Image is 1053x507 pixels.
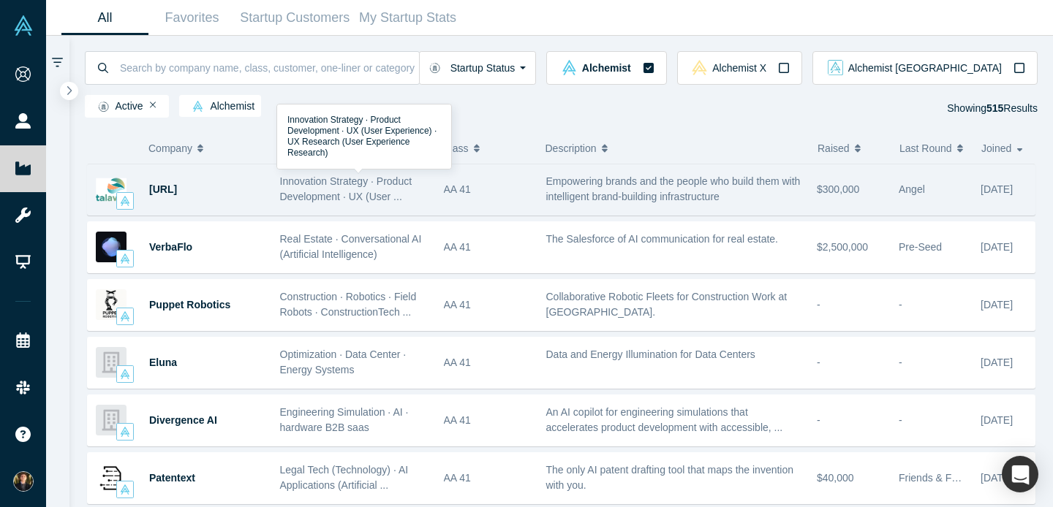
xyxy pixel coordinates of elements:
span: Legal Tech (Technology) · AI Applications (Artificial ... [280,464,409,491]
span: $300,000 [817,183,859,195]
span: Alchemist [582,63,631,73]
button: alchemist_aj Vault LogoAlchemist [GEOGRAPHIC_DATA] [812,51,1038,85]
span: Data and Energy Illumination for Data Centers [546,348,755,360]
span: Alchemist [186,101,254,113]
span: - [817,299,820,310]
strong: 515 [986,102,1003,114]
span: Active [91,101,143,113]
div: AA 41 [444,280,531,330]
a: Puppet Robotics [149,299,230,310]
img: Patentext's Logo [96,462,127,493]
img: Divergence AI's Logo [96,405,127,435]
img: Startup status [98,101,109,113]
img: alchemistx Vault Logo [692,60,707,75]
button: Last Round [899,133,966,164]
img: Startup status [429,62,440,74]
div: AA 41 [444,222,531,272]
span: [DATE] [981,183,1013,195]
a: Patentext [149,472,195,484]
img: Puppet Robotics's Logo [96,289,127,320]
img: alchemist Vault Logo [120,254,130,264]
button: Company [148,133,256,164]
img: alchemist Vault Logo [120,196,130,206]
img: alchemist Vault Logo [192,101,203,112]
button: alchemist Vault LogoAlchemist [546,51,666,85]
img: alchemist_aj Vault Logo [828,60,843,75]
img: Eluna's Logo [96,347,127,378]
span: Company [148,133,192,164]
a: Divergence AI [149,414,217,426]
button: alchemistx Vault LogoAlchemist X [677,51,802,85]
button: Remove Filter [150,100,156,110]
span: Innovation Strategy · Product Development · UX (User ... [280,175,412,202]
input: Search by company name, class, customer, one-liner or category [118,50,419,85]
span: Pre-Seed [899,241,942,253]
span: Last Round [899,133,952,164]
span: Raised [818,133,850,164]
button: Joined [981,133,1027,164]
div: AA 41 [444,453,531,503]
span: Construction · Robotics · Field Robots · ConstructionTech ... [280,291,417,318]
span: Alchemist X [712,63,766,73]
div: AA 41 [444,164,531,215]
span: - [899,299,902,310]
img: Talawa.ai's Logo [96,174,127,205]
img: alchemist Vault Logo [120,369,130,379]
img: alchemist Vault Logo [562,60,577,75]
span: Class [443,133,469,164]
span: $40,000 [817,472,854,484]
span: The only AI patent drafting tool that maps the invention with you. [546,464,794,491]
a: [URL] [149,183,177,195]
span: Angel [899,183,925,195]
button: Startup Status [419,51,537,85]
div: AA 41 [444,395,531,446]
span: Engineering Simulation · AI · hardware B2B saas [280,406,409,433]
span: Empowering brands and the people who build them with intelligent brand-building infrastructure [546,175,801,202]
span: Collaborative Robotic Fleets for Construction Work at [GEOGRAPHIC_DATA]. [546,291,788,318]
span: Joined [981,133,1011,164]
img: alchemist Vault Logo [120,484,130,495]
span: [DATE] [981,414,1013,426]
button: Class [443,133,523,164]
a: Startup Customers [235,1,355,35]
span: - [817,357,820,368]
span: [DATE] [981,241,1013,253]
span: [DATE] [981,472,1013,484]
span: $2,500,000 [817,241,868,253]
div: AA 41 [444,338,531,388]
img: VerbaFlo's Logo [96,232,127,262]
span: Categories [279,142,329,154]
a: VerbaFlo [149,241,192,253]
a: All [61,1,148,35]
img: alchemist Vault Logo [120,427,130,437]
a: Favorites [148,1,235,35]
span: [DATE] [981,299,1013,310]
span: [DATE] [981,357,1013,368]
img: Jamie Hedlund's Account [13,471,34,492]
span: - [817,414,820,426]
span: Real Estate · Conversational AI (Artificial Intelligence) [280,233,422,260]
span: The Salesforce of AI communication for real estate. [546,233,779,245]
span: Showing Results [947,102,1038,114]
a: My Startup Stats [355,1,461,35]
img: alchemist Vault Logo [120,311,130,321]
button: Raised [818,133,884,164]
span: - [899,357,902,368]
span: Description [546,133,597,164]
span: Friends & Family [899,472,975,484]
a: Eluna [149,357,177,368]
span: Alchemist [GEOGRAPHIC_DATA] [848,63,1002,73]
span: An AI copilot for engineering simulations that accelerates product development with accessible, ... [546,406,783,433]
img: Alchemist Vault Logo [13,15,34,36]
button: Description [546,133,803,164]
span: - [899,414,902,426]
span: Optimization · Data Center · Energy Systems [280,348,407,376]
